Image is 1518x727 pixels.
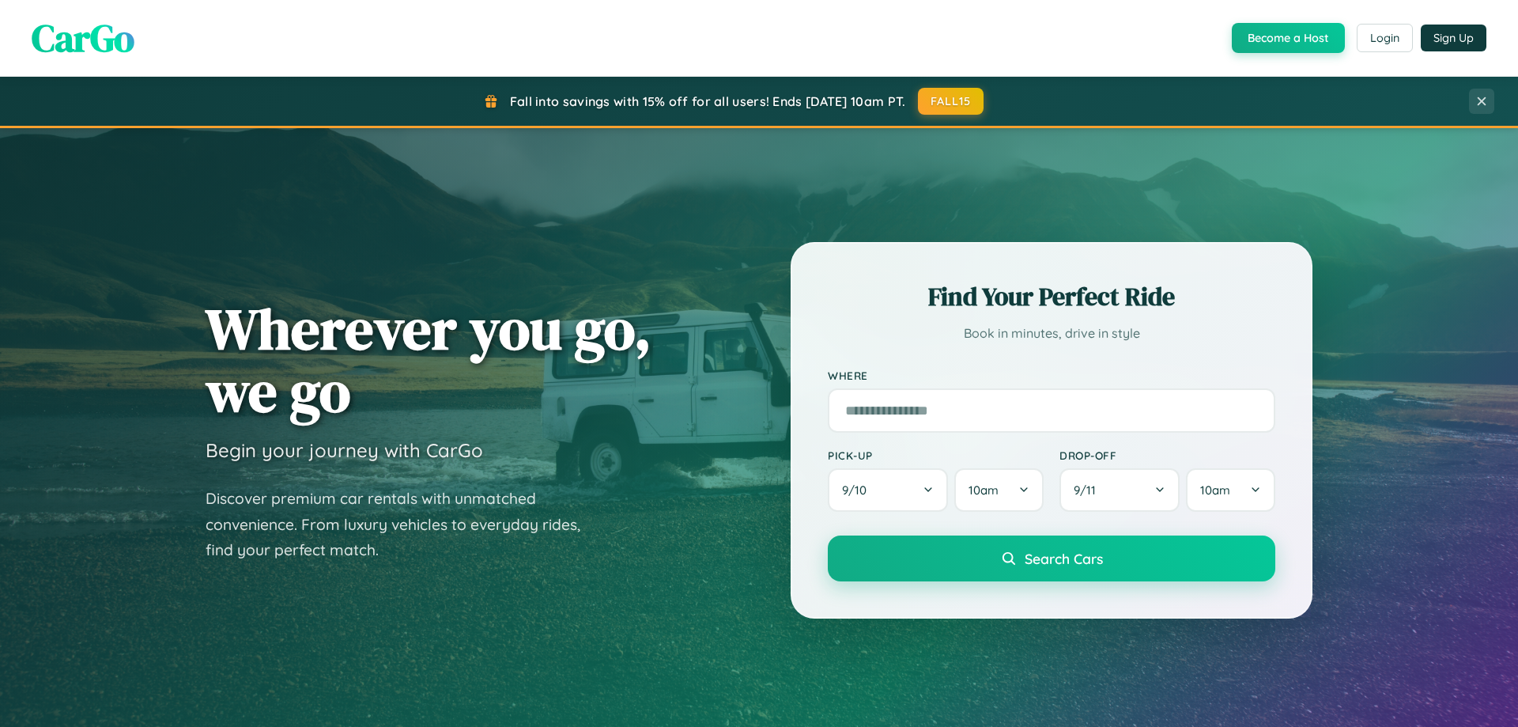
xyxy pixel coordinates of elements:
[828,449,1044,462] label: Pick-up
[842,483,874,498] span: 9 / 10
[1357,24,1413,52] button: Login
[1421,25,1486,51] button: Sign Up
[1025,550,1103,567] span: Search Cars
[828,279,1275,314] h2: Find Your Perfect Ride
[206,297,651,422] h1: Wherever you go, we go
[1186,468,1275,512] button: 10am
[1059,468,1180,512] button: 9/11
[32,12,134,64] span: CarGo
[969,483,999,498] span: 10am
[828,536,1275,581] button: Search Cars
[206,438,483,462] h3: Begin your journey with CarGo
[828,468,948,512] button: 9/10
[918,88,984,115] button: FALL15
[206,486,601,563] p: Discover premium car rentals with unmatched convenience. From luxury vehicles to everyday rides, ...
[954,468,1044,512] button: 10am
[510,93,906,109] span: Fall into savings with 15% off for all users! Ends [DATE] 10am PT.
[828,322,1275,345] p: Book in minutes, drive in style
[1059,449,1275,462] label: Drop-off
[828,369,1275,382] label: Where
[1074,483,1104,498] span: 9 / 11
[1232,23,1345,53] button: Become a Host
[1200,483,1230,498] span: 10am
